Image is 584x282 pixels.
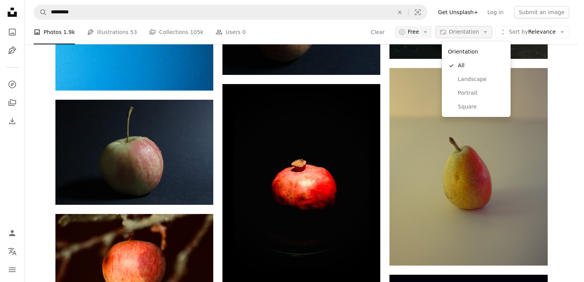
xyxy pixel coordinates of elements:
span: Orientation [449,29,479,35]
div: Orientation [445,44,508,59]
div: Orientation [442,41,511,117]
span: Square [458,103,505,111]
span: All [458,62,505,70]
button: Orientation [435,26,492,38]
span: Portrait [458,89,505,97]
button: Sort byRelevance [495,26,569,38]
span: Landscape [458,76,505,83]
